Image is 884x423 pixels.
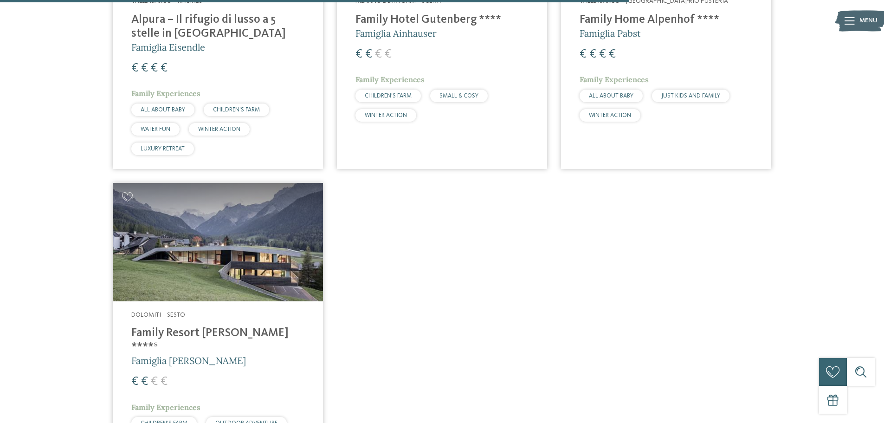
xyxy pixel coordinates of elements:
[151,376,158,388] span: €
[580,75,649,84] span: Family Experiences
[661,93,720,99] span: JUST KIDS AND FAMILY
[141,376,148,388] span: €
[365,112,407,118] span: WINTER ACTION
[213,107,260,113] span: CHILDREN’S FARM
[151,62,158,74] span: €
[161,376,168,388] span: €
[131,312,185,318] span: Dolomiti – Sesto
[355,48,362,60] span: €
[141,146,185,152] span: LUXURY RETREAT
[355,75,425,84] span: Family Experiences
[141,107,185,113] span: ALL ABOUT BABY
[141,126,170,132] span: WATER FUN
[599,48,606,60] span: €
[365,48,372,60] span: €
[589,112,631,118] span: WINTER ACTION
[131,326,304,354] h4: Family Resort [PERSON_NAME] ****ˢ
[355,13,529,27] h4: Family Hotel Gutenberg ****
[131,89,200,98] span: Family Experiences
[385,48,392,60] span: €
[131,13,304,41] h4: Alpura – Il rifugio di lusso a 5 stelle in [GEOGRAPHIC_DATA]
[439,93,478,99] span: SMALL & COSY
[161,62,168,74] span: €
[375,48,382,60] span: €
[141,62,148,74] span: €
[131,403,200,412] span: Family Experiences
[609,48,616,60] span: €
[131,376,138,388] span: €
[113,183,323,301] img: Family Resort Rainer ****ˢ
[131,62,138,74] span: €
[365,93,412,99] span: CHILDREN’S FARM
[580,48,587,60] span: €
[580,13,753,27] h4: Family Home Alpenhof ****
[589,93,633,99] span: ALL ABOUT BABY
[580,27,641,39] span: Famiglia Pabst
[355,27,437,39] span: Famiglia Ainhauser
[131,41,205,53] span: Famiglia Eisendle
[198,126,240,132] span: WINTER ACTION
[131,355,246,366] span: Famiglia [PERSON_NAME]
[589,48,596,60] span: €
